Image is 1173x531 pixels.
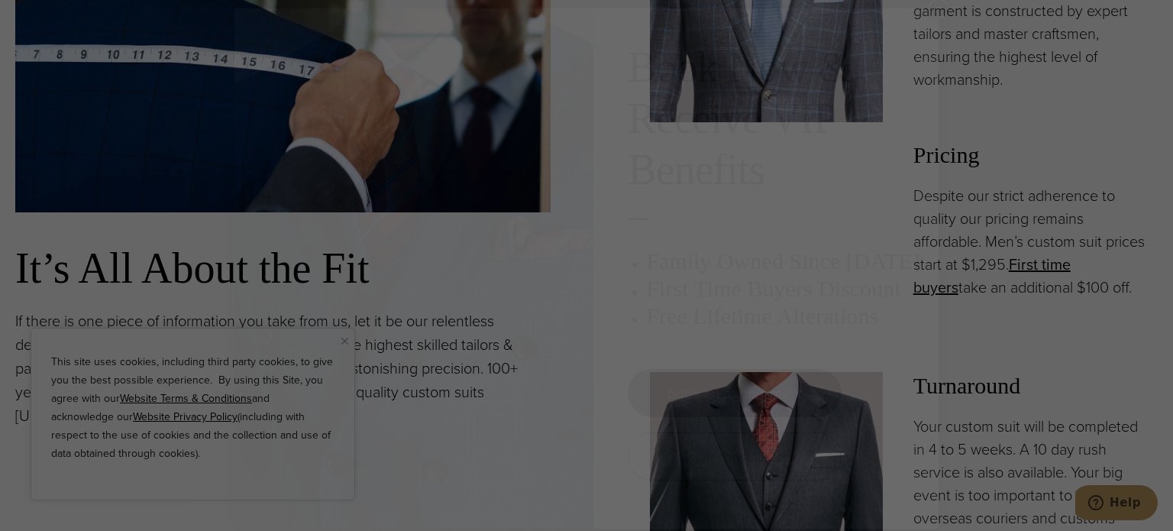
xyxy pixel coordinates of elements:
a: book an appointment [628,369,842,417]
h2: Book Now & Receive VIP Benefits [628,42,923,196]
span: Help [34,11,66,24]
h3: Family Owned Since [DATE] [646,248,923,275]
h3: Free Lifetime Alterations [646,303,923,330]
h3: First Time Buyers Discount [646,275,923,303]
a: visual consultation [628,432,842,481]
